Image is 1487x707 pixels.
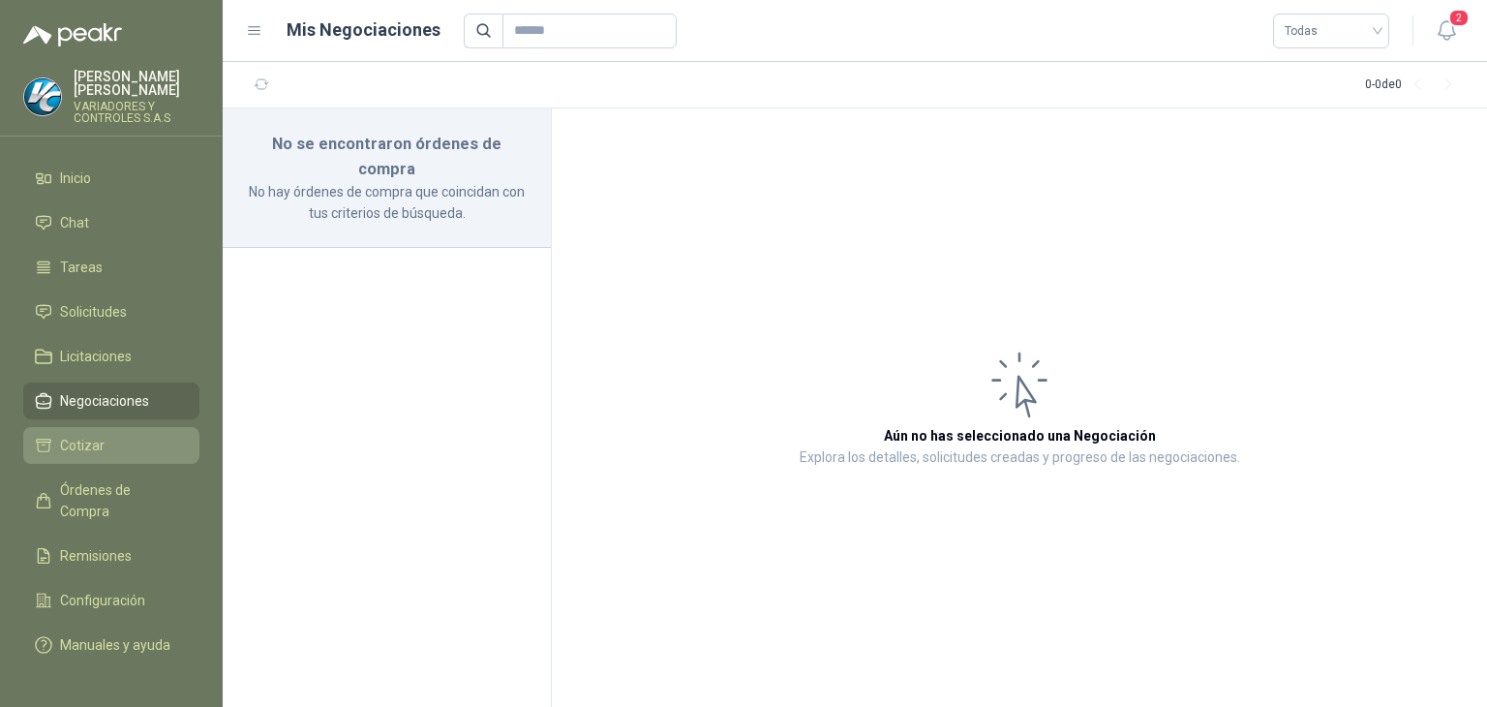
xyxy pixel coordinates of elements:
h3: No se encontraron órdenes de compra [246,132,528,181]
div: 0 - 0 de 0 [1365,70,1464,101]
a: Remisiones [23,538,199,574]
img: Company Logo [24,78,61,115]
span: Configuración [60,590,145,611]
a: Chat [23,204,199,241]
span: Negociaciones [60,390,149,412]
h1: Mis Negociaciones [287,16,440,44]
span: Chat [60,212,89,233]
a: Tareas [23,249,199,286]
span: Remisiones [60,545,132,567]
a: Manuales y ayuda [23,627,199,663]
span: Órdenes de Compra [60,479,181,522]
h3: Aún no has seleccionado una Negociación [884,425,1156,446]
a: Órdenes de Compra [23,472,199,530]
button: 2 [1429,14,1464,48]
p: Explora los detalles, solicitudes creadas y progreso de las negociaciones. [800,446,1240,470]
a: Cotizar [23,427,199,464]
a: Solicitudes [23,293,199,330]
p: No hay órdenes de compra que coincidan con tus criterios de búsqueda. [246,181,528,224]
a: Configuración [23,582,199,619]
span: Manuales y ayuda [60,634,170,656]
span: Licitaciones [60,346,132,367]
p: VARIADORES Y CONTROLES S.A.S [74,101,199,124]
a: Negociaciones [23,383,199,419]
span: Cotizar [60,435,105,456]
span: Inicio [60,168,91,189]
a: Inicio [23,160,199,197]
span: 2 [1448,9,1470,27]
p: [PERSON_NAME] [PERSON_NAME] [74,70,199,97]
a: Licitaciones [23,338,199,375]
span: Todas [1285,16,1378,46]
span: Solicitudes [60,301,127,323]
img: Logo peakr [23,23,122,46]
span: Tareas [60,257,103,278]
